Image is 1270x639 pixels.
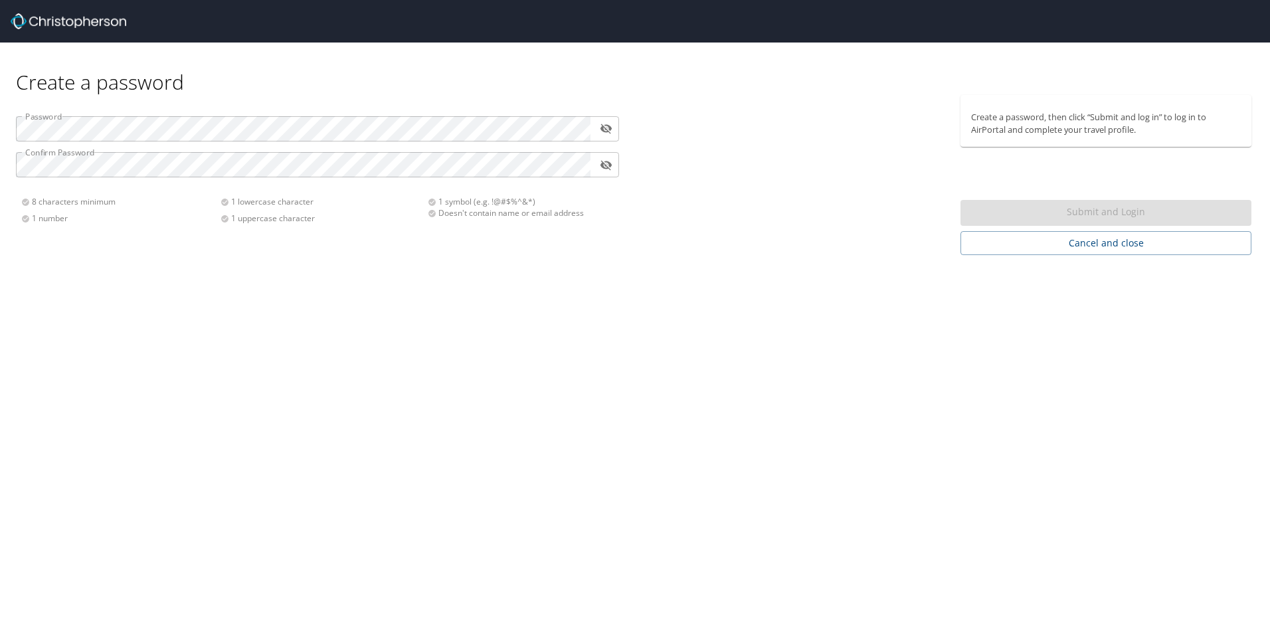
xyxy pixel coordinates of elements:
[16,43,1254,95] div: Create a password
[960,231,1251,256] button: Cancel and close
[596,118,616,139] button: toggle password visibility
[221,213,420,224] div: 1 uppercase character
[11,13,126,29] img: Christopherson_logo_rev.png
[221,196,420,207] div: 1 lowercase character
[428,207,611,219] div: Doesn't contain name or email address
[971,235,1241,252] span: Cancel and close
[971,111,1241,136] p: Create a password, then click “Submit and log in” to log in to AirPortal and complete your travel...
[21,196,221,207] div: 8 characters minimum
[428,196,611,207] div: 1 symbol (e.g. !@#$%^&*)
[596,155,616,175] button: toggle password visibility
[21,213,221,224] div: 1 number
